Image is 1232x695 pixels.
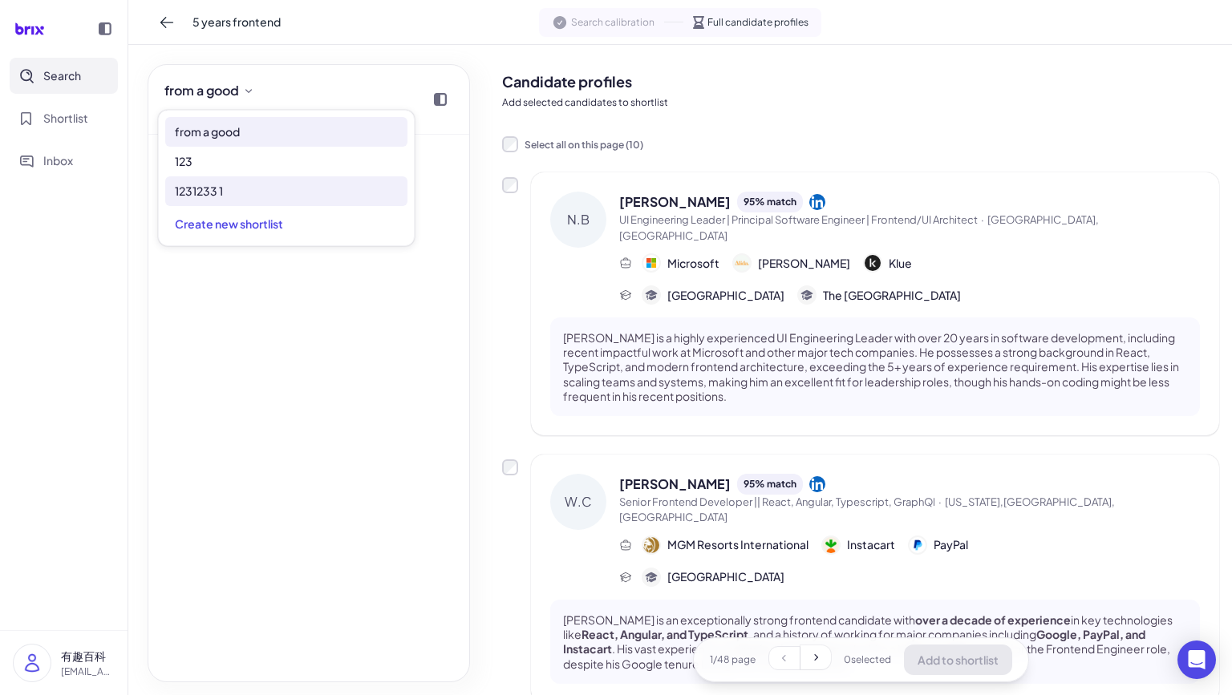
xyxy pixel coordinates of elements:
div: Open Intercom Messenger [1177,640,1216,679]
span: Full candidate profiles [707,15,808,30]
p: [PERSON_NAME] is a highly experienced UI Engineering Leader with over 20 years in software develo... [563,330,1187,403]
span: Shortlist [43,110,88,127]
button: from a good [158,78,261,103]
span: · [981,213,984,226]
img: 公司logo [734,255,750,271]
p: Add selected candidates to shortlist [502,95,1219,110]
img: 公司logo [865,255,881,271]
span: · [938,495,942,508]
span: [PERSON_NAME] [619,475,731,494]
span: Instacart [847,536,895,553]
span: UI Engineering Leader | Principal Software Engineer | Frontend/UI Architect [619,213,978,226]
span: MGM Resorts International [667,536,808,553]
span: 0 selected [844,653,891,667]
strong: over a decade of experience [915,612,1071,627]
p: [EMAIL_ADDRESS][DOMAIN_NAME] [61,665,115,679]
p: [PERSON_NAME] is an exceptionally strong frontend candidate with in key technologies like , and a... [563,612,1187,671]
div: W.C [550,474,606,530]
span: 123 [175,153,192,170]
img: 公司logo [643,537,659,553]
span: Search [43,67,81,84]
button: Search [10,58,118,94]
input: Select all on this page (10) [502,136,518,152]
span: [PERSON_NAME] [619,192,731,212]
div: 95 % match [737,192,803,212]
img: 公司logo [823,537,839,553]
span: from a good [164,81,239,100]
span: 1231233 1 [175,183,223,200]
span: Select all on this page ( 10 ) [525,139,643,151]
strong: Google, PayPal, and Instacart [563,627,1145,656]
span: [GEOGRAPHIC_DATA] [667,568,784,585]
div: N.B [550,192,606,248]
span: Klue [889,255,912,272]
span: Search calibration [571,15,654,30]
span: Senior Frontend Developer || React, Angular, Typescript, GraphQl [619,495,935,508]
span: [PERSON_NAME] [758,255,850,272]
img: user_logo.png [14,644,51,681]
span: 5 years frontend [192,14,281,30]
span: 1 / 48 page [710,653,756,667]
img: 公司logo [643,255,659,271]
span: The [GEOGRAPHIC_DATA] [823,287,961,304]
button: Inbox [10,143,118,179]
strong: React, Angular, and TypeScript [582,627,748,641]
span: Inbox [43,152,73,169]
span: Microsoft [667,255,719,272]
span: [GEOGRAPHIC_DATA],[GEOGRAPHIC_DATA] [619,213,1099,242]
span: [GEOGRAPHIC_DATA] [667,287,784,304]
img: 公司logo [910,537,926,553]
h2: Candidate profiles [502,71,1219,92]
p: 有趣百科 [61,648,115,665]
span: from a good [175,123,240,140]
span: PayPal [934,536,968,553]
div: Create new shortlist [165,209,407,239]
div: 95 % match [737,474,803,495]
button: Shortlist [10,100,118,136]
